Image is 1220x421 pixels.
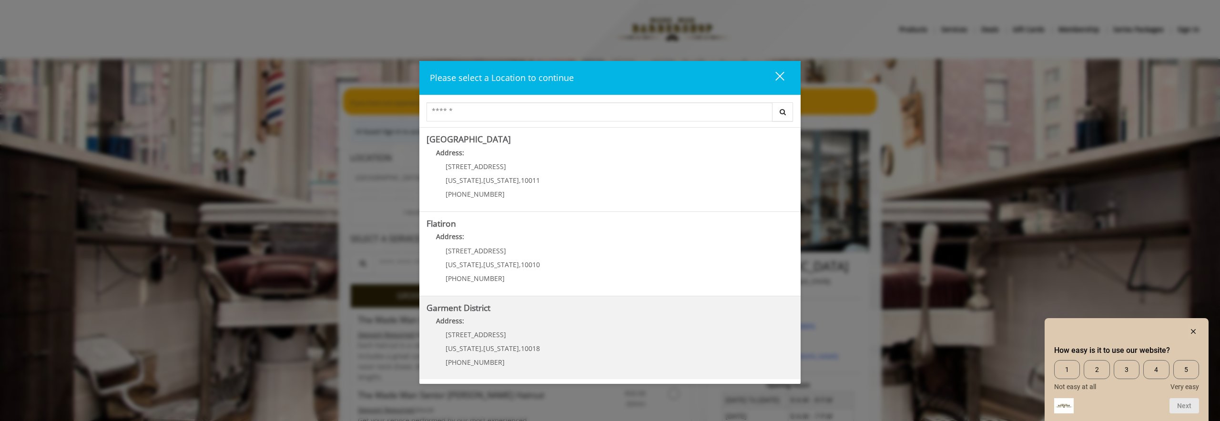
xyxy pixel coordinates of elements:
span: [STREET_ADDRESS] [446,162,506,171]
span: Please select a Location to continue [430,72,574,83]
span: [US_STATE] [446,176,481,185]
b: Address: [436,232,464,241]
span: [PHONE_NUMBER] [446,274,505,283]
div: Center Select [427,102,793,126]
span: , [519,176,521,185]
span: , [481,344,483,353]
span: 2 [1084,360,1109,379]
span: 1 [1054,360,1080,379]
b: [GEOGRAPHIC_DATA] [427,133,511,145]
span: [PHONE_NUMBER] [446,190,505,199]
span: [US_STATE] [483,176,519,185]
span: 10011 [521,176,540,185]
span: 4 [1143,360,1169,379]
div: close dialog [764,71,783,85]
b: Flatiron [427,218,456,229]
span: , [481,176,483,185]
input: Search Center [427,102,773,121]
button: Hide survey [1188,326,1199,337]
i: Search button [777,109,788,115]
b: Address: [436,148,464,157]
b: Garment District [427,302,490,313]
span: [PHONE_NUMBER] [446,358,505,367]
b: Address: [436,316,464,325]
span: [US_STATE] [446,344,481,353]
span: Not easy at all [1054,383,1096,391]
span: [STREET_ADDRESS] [446,330,506,339]
span: 10018 [521,344,540,353]
h2: How easy is it to use our website? Select an option from 1 to 5, with 1 being Not easy at all and... [1054,345,1199,356]
span: [STREET_ADDRESS] [446,246,506,255]
span: [US_STATE] [446,260,481,269]
span: , [519,260,521,269]
span: [US_STATE] [483,260,519,269]
span: , [519,344,521,353]
span: 5 [1173,360,1199,379]
div: How easy is it to use our website? Select an option from 1 to 5, with 1 being Not easy at all and... [1054,360,1199,391]
span: 3 [1114,360,1139,379]
span: Very easy [1170,383,1199,391]
div: How easy is it to use our website? Select an option from 1 to 5, with 1 being Not easy at all and... [1054,326,1199,413]
span: , [481,260,483,269]
button: close dialog [758,68,790,88]
span: [US_STATE] [483,344,519,353]
button: Next question [1169,398,1199,413]
span: 10010 [521,260,540,269]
